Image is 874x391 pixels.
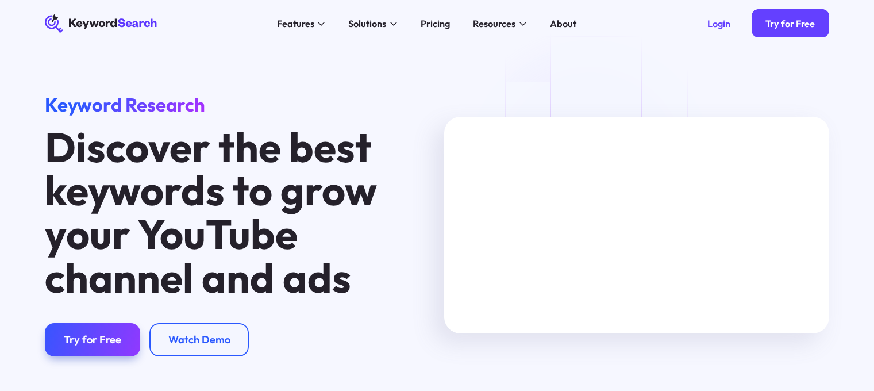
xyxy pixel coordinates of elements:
div: Solutions [348,17,386,31]
div: About [550,17,576,31]
a: Pricing [413,14,457,33]
div: Try for Free [64,333,121,347]
a: Try for Free [45,323,140,356]
iframe: MKTG_Keyword Search Manuel Search Tutorial_040623 [444,117,829,333]
div: Pricing [421,17,450,31]
div: Resources [473,17,515,31]
div: Features [277,17,314,31]
div: Login [707,18,730,29]
a: About [542,14,583,33]
a: Login [693,9,744,37]
span: Keyword Research [45,93,205,116]
div: Watch Demo [168,333,230,347]
div: Try for Free [765,18,815,29]
h1: Discover the best keywords to grow your YouTube channel and ads [45,126,383,300]
a: Try for Free [752,9,829,37]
